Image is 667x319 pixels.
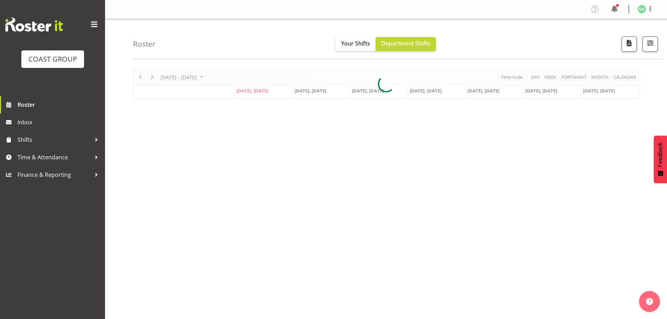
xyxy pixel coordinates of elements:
[646,298,653,305] img: help-xxl-2.png
[638,5,646,13] img: daniel-an1132.jpg
[621,36,637,52] button: Download a PDF of the roster according to the set date range.
[18,99,102,110] span: Roster
[341,40,370,47] span: Your Shifts
[376,37,436,51] button: Department Shifts
[133,40,155,48] h4: Roster
[335,37,376,51] button: Your Shifts
[642,36,658,52] button: Filter Shifts
[654,136,667,183] button: Feedback - Show survey
[381,40,430,47] span: Department Shifts
[28,54,77,64] div: COAST GROUP
[18,169,91,180] span: Finance & Reporting
[657,143,663,167] span: Feedback
[5,18,63,32] img: Rosterit website logo
[18,117,102,127] span: Inbox
[18,134,91,145] span: Shifts
[18,152,91,162] span: Time & Attendance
